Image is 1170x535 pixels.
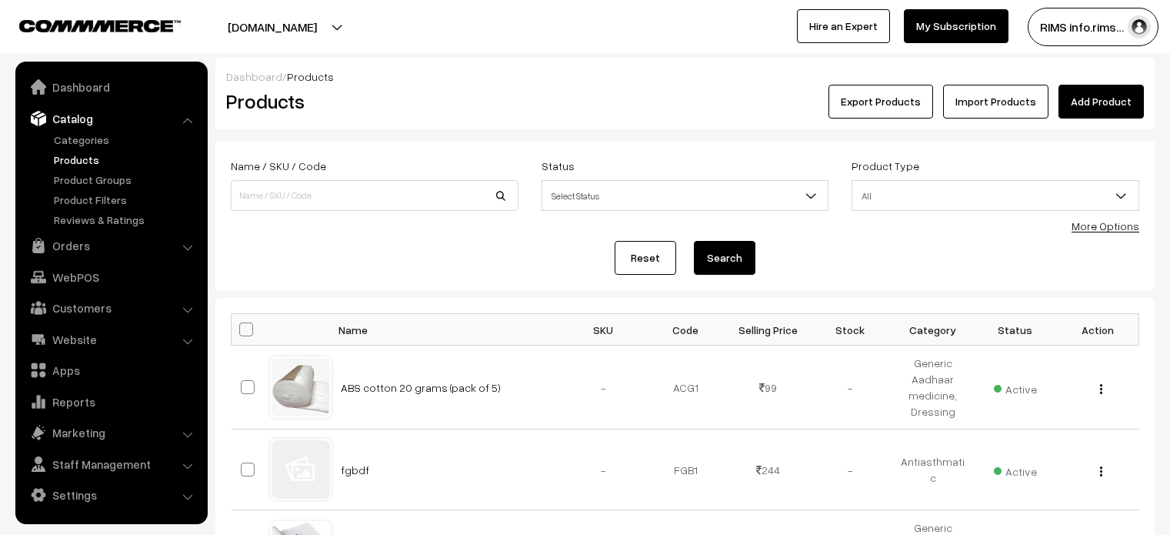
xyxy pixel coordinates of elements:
[809,430,892,510] td: -
[19,481,202,509] a: Settings
[562,430,645,510] td: -
[19,15,154,34] a: COMMMERCE
[19,105,202,132] a: Catalog
[50,172,202,188] a: Product Groups
[19,419,202,446] a: Marketing
[19,73,202,101] a: Dashboard
[50,212,202,228] a: Reviews & Ratings
[892,430,974,510] td: Antiasthmatic
[542,182,828,209] span: Select Status
[727,314,809,346] th: Selling Price
[645,314,727,346] th: Code
[562,346,645,430] td: -
[852,180,1139,211] span: All
[19,326,202,353] a: Website
[19,20,181,32] img: COMMMERCE
[19,388,202,416] a: Reports
[904,9,1008,43] a: My Subscription
[852,182,1138,209] span: All
[1058,85,1144,119] a: Add Product
[174,8,371,46] button: [DOMAIN_NAME]
[1072,219,1139,232] a: More Options
[50,152,202,168] a: Products
[226,70,282,83] a: Dashboard
[1100,466,1102,476] img: Menu
[828,85,933,119] button: Export Products
[19,263,202,291] a: WebPOS
[645,346,727,430] td: ACG1
[1056,314,1138,346] th: Action
[797,9,890,43] a: Hire an Expert
[994,377,1037,397] span: Active
[809,314,892,346] th: Stock
[19,356,202,384] a: Apps
[994,460,1037,480] span: Active
[542,180,829,211] span: Select Status
[332,314,562,346] th: Name
[892,346,974,430] td: Generic Aadhaar medicine, Dressing
[50,132,202,148] a: Categories
[615,241,676,275] a: Reset
[287,70,334,83] span: Products
[727,346,809,430] td: 99
[562,314,645,346] th: SKU
[809,346,892,430] td: -
[974,314,1056,346] th: Status
[727,430,809,510] td: 244
[19,294,202,322] a: Customers
[341,463,369,476] a: fgbdf
[645,430,727,510] td: FGB1
[341,381,501,394] a: ABS cotton 20 grams (pack of 5)
[892,314,974,346] th: Category
[226,69,1144,85] div: /
[694,241,755,275] button: Search
[1028,8,1158,46] button: RIMS info.rims…
[19,450,202,478] a: Staff Management
[50,192,202,208] a: Product Filters
[231,180,518,211] input: Name / SKU / Code
[542,158,575,174] label: Status
[19,232,202,259] a: Orders
[852,158,919,174] label: Product Type
[1100,384,1102,394] img: Menu
[1128,15,1151,38] img: user
[226,89,517,113] h2: Products
[943,85,1048,119] a: Import Products
[231,158,326,174] label: Name / SKU / Code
